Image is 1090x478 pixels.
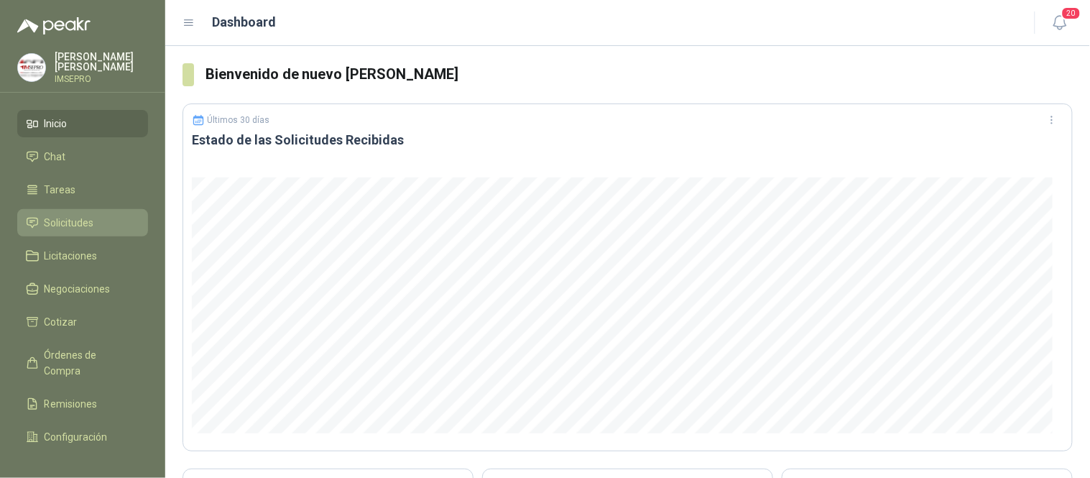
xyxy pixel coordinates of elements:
span: Inicio [45,116,68,132]
a: Licitaciones [17,242,148,270]
a: Tareas [17,176,148,203]
button: 20 [1047,10,1073,36]
span: Tareas [45,182,76,198]
a: Chat [17,143,148,170]
span: Solicitudes [45,215,94,231]
span: Licitaciones [45,248,98,264]
span: 20 [1061,6,1081,20]
img: Company Logo [18,54,45,81]
p: [PERSON_NAME] [PERSON_NAME] [55,52,148,72]
a: Negociaciones [17,275,148,303]
span: Chat [45,149,66,165]
span: Órdenes de Compra [45,347,134,379]
p: IMSEPRO [55,75,148,83]
img: Logo peakr [17,17,91,35]
h3: Bienvenido de nuevo [PERSON_NAME] [205,63,1073,86]
a: Órdenes de Compra [17,341,148,385]
span: Cotizar [45,314,78,330]
a: Cotizar [17,308,148,336]
span: Configuración [45,429,108,445]
p: Últimos 30 días [208,115,270,125]
span: Remisiones [45,396,98,412]
h3: Estado de las Solicitudes Recibidas [192,132,1063,149]
span: Negociaciones [45,281,111,297]
a: Configuración [17,423,148,451]
h1: Dashboard [213,12,277,32]
a: Remisiones [17,390,148,418]
a: Solicitudes [17,209,148,236]
a: Inicio [17,110,148,137]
